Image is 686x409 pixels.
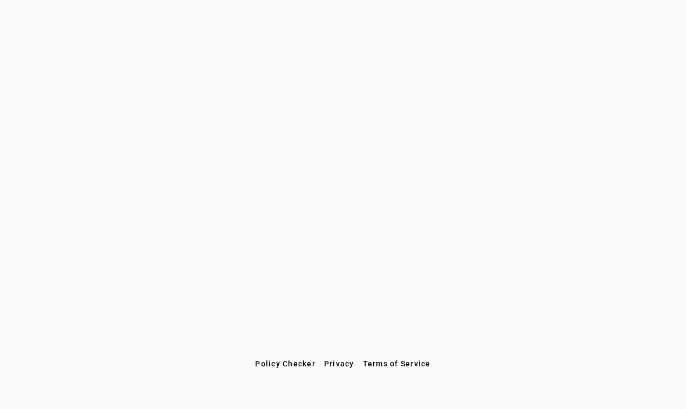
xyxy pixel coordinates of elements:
span: Terms of Service [363,359,431,368]
span: Policy Checker [255,359,315,368]
button: Privacy [320,354,359,373]
span: Privacy [324,359,354,368]
button: Terms of Service [359,354,435,373]
button: Policy Checker [251,354,320,373]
